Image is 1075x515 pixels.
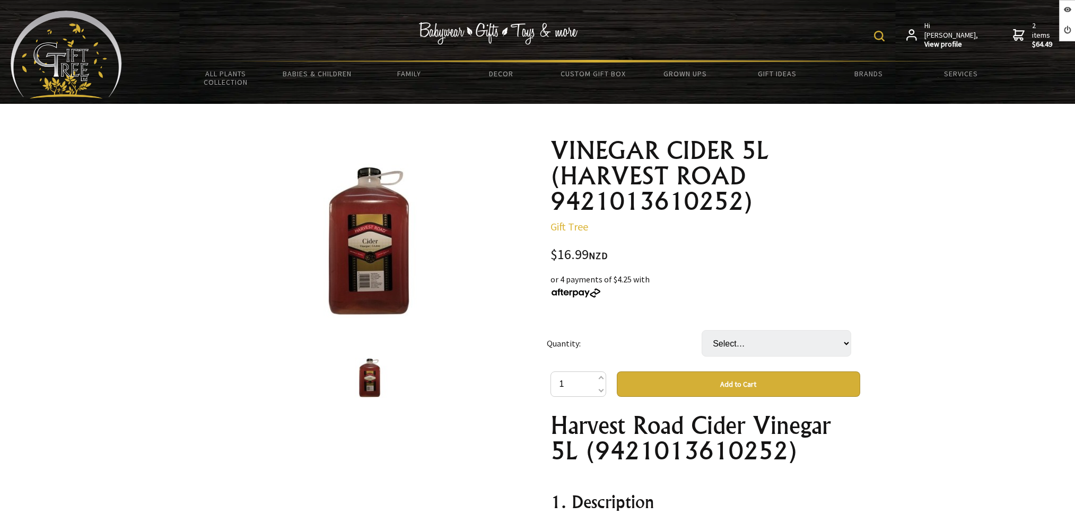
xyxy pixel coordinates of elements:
div: or 4 payments of $4.25 with [550,273,860,298]
img: Afterpay [550,288,601,298]
a: Gift Tree [550,220,588,233]
button: Add to Cart [617,371,860,397]
a: Custom Gift Box [547,63,639,85]
span: 2 items [1032,21,1053,49]
span: Hi [PERSON_NAME], [924,21,979,49]
img: VINEGAR CIDER 5L (HARVEST ROAD 9421013610252) [281,164,459,318]
a: Services [915,63,1007,85]
a: Family [363,63,455,85]
a: Decor [455,63,547,85]
span: NZD [589,250,608,262]
a: All Plants Collection [180,63,272,93]
strong: $64.49 [1032,40,1053,49]
img: Babyware - Gifts - Toys and more... [11,11,122,99]
a: Babies & Children [272,63,363,85]
img: product search [874,31,885,41]
a: Grown Ups [639,63,731,85]
a: Gift Ideas [731,63,823,85]
a: 2 items$64.49 [1013,21,1053,49]
a: Brands [823,63,915,85]
td: Quantity: [547,315,702,371]
h1: Harvest Road Cider Vinegar 5L (9421013610252) [550,413,860,464]
img: Babywear - Gifts - Toys & more [418,22,578,45]
h1: VINEGAR CIDER 5L (HARVEST ROAD 9421013610252) [550,138,860,214]
strong: View profile [924,40,979,49]
div: $16.99 [550,248,860,262]
a: Hi [PERSON_NAME],View profile [906,21,979,49]
h2: 1. Description [550,489,860,514]
img: VINEGAR CIDER 5L (HARVEST ROAD 9421013610252) [347,358,394,398]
